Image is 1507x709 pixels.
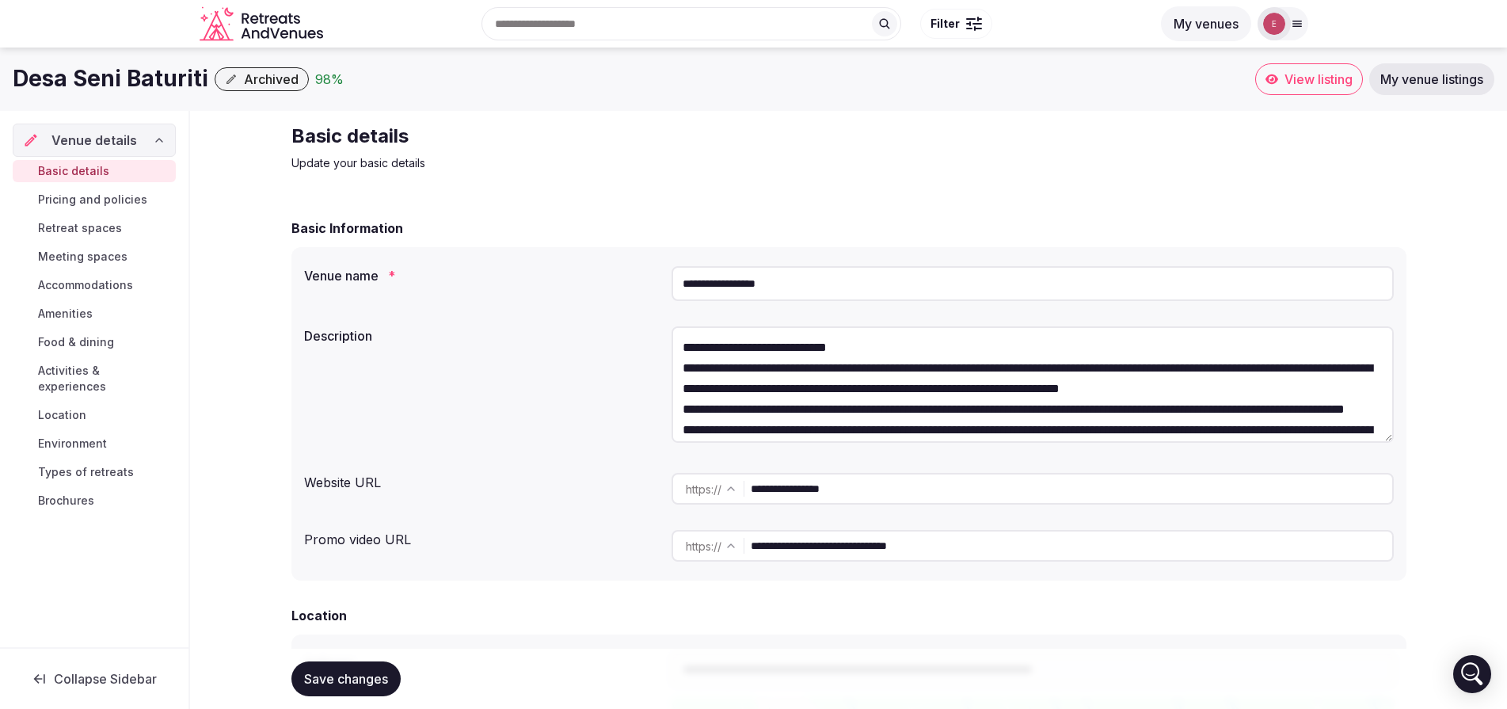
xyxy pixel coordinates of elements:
span: Pricing and policies [38,192,147,208]
a: Location [13,404,176,426]
a: Food & dining [13,331,176,353]
button: Save changes [291,661,401,696]
svg: Retreats and Venues company logo [200,6,326,42]
span: Types of retreats [38,464,134,480]
span: View listing [1284,71,1353,87]
div: Website URL [304,467,659,492]
span: Archived [244,71,299,87]
span: Brochures [38,493,94,509]
span: Activities & experiences [38,363,169,395]
button: Archived [215,67,309,91]
div: Address [304,647,659,673]
a: Amenities [13,303,176,325]
a: View listing [1255,63,1363,95]
span: Location [38,407,86,423]
a: My venues [1161,16,1251,32]
a: Activities & experiences [13,360,176,398]
h2: Basic details [291,124,824,149]
a: Basic details [13,160,176,182]
div: Promo video URL [304,524,659,549]
div: 98 % [315,70,344,89]
label: Description [304,330,659,342]
span: Amenities [38,306,93,322]
a: Accommodations [13,274,176,296]
button: Filter [920,9,992,39]
span: Venue details [51,131,137,150]
span: Accommodations [38,277,133,293]
span: My venue listings [1380,71,1483,87]
span: Collapse Sidebar [54,671,157,687]
span: Meeting spaces [38,249,127,265]
label: Venue name [304,269,659,282]
h2: Basic Information [291,219,403,238]
a: My venue listings [1369,63,1494,95]
a: Meeting spaces [13,246,176,268]
a: Environment [13,433,176,455]
h1: Desa Seni Baturiti [13,63,208,94]
p: Update your basic details [291,155,824,171]
button: My venues [1161,6,1251,41]
img: events-6379 [1263,13,1285,35]
div: Open Intercom Messenger [1453,655,1491,693]
a: Retreat spaces [13,217,176,239]
button: 98% [315,70,344,89]
button: Collapse Sidebar [13,661,176,696]
span: Basic details [38,163,109,179]
a: Pricing and policies [13,189,176,211]
h2: Location [291,606,347,625]
span: Save changes [304,671,388,687]
a: Types of retreats [13,461,176,483]
a: Brochures [13,490,176,512]
span: Environment [38,436,107,452]
span: Retreat spaces [38,220,122,236]
span: Food & dining [38,334,114,350]
span: Filter [930,16,960,32]
a: Visit the homepage [200,6,326,42]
